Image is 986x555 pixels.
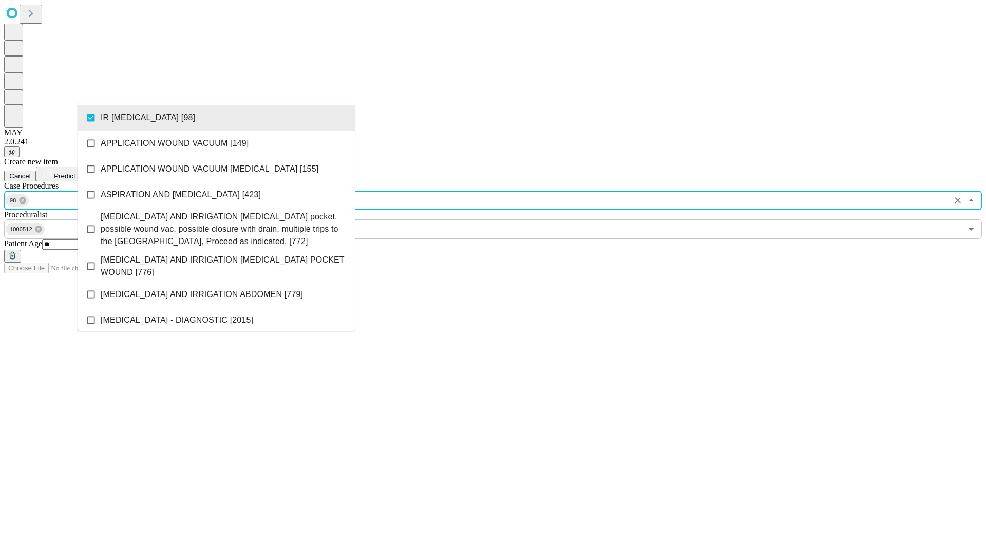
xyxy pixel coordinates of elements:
[8,148,15,156] span: @
[101,137,249,150] span: APPLICATION WOUND VACUUM [149]
[6,195,21,207] span: 98
[4,210,47,219] span: Proceduralist
[4,128,982,137] div: MAY
[101,189,261,201] span: ASPIRATION AND [MEDICAL_DATA] [423]
[4,157,58,166] span: Create new item
[54,172,75,180] span: Predict
[9,172,31,180] span: Cancel
[6,224,36,235] span: 1000512
[4,146,20,157] button: @
[4,239,42,248] span: Patient Age
[101,314,253,326] span: [MEDICAL_DATA] - DIAGNOSTIC [2015]
[964,193,978,208] button: Close
[101,288,303,301] span: [MEDICAL_DATA] AND IRRIGATION ABDOMEN [779]
[951,193,965,208] button: Clear
[4,181,59,190] span: Scheduled Procedure
[36,166,83,181] button: Predict
[101,211,347,248] span: [MEDICAL_DATA] AND IRRIGATION [MEDICAL_DATA] pocket, possible wound vac, possible closure with dr...
[4,137,982,146] div: 2.0.241
[101,112,195,124] span: IR [MEDICAL_DATA] [98]
[964,222,978,236] button: Open
[101,163,318,175] span: APPLICATION WOUND VACUUM [MEDICAL_DATA] [155]
[6,194,29,207] div: 98
[101,254,347,279] span: [MEDICAL_DATA] AND IRRIGATION [MEDICAL_DATA] POCKET WOUND [776]
[6,223,45,235] div: 1000512
[4,171,36,181] button: Cancel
